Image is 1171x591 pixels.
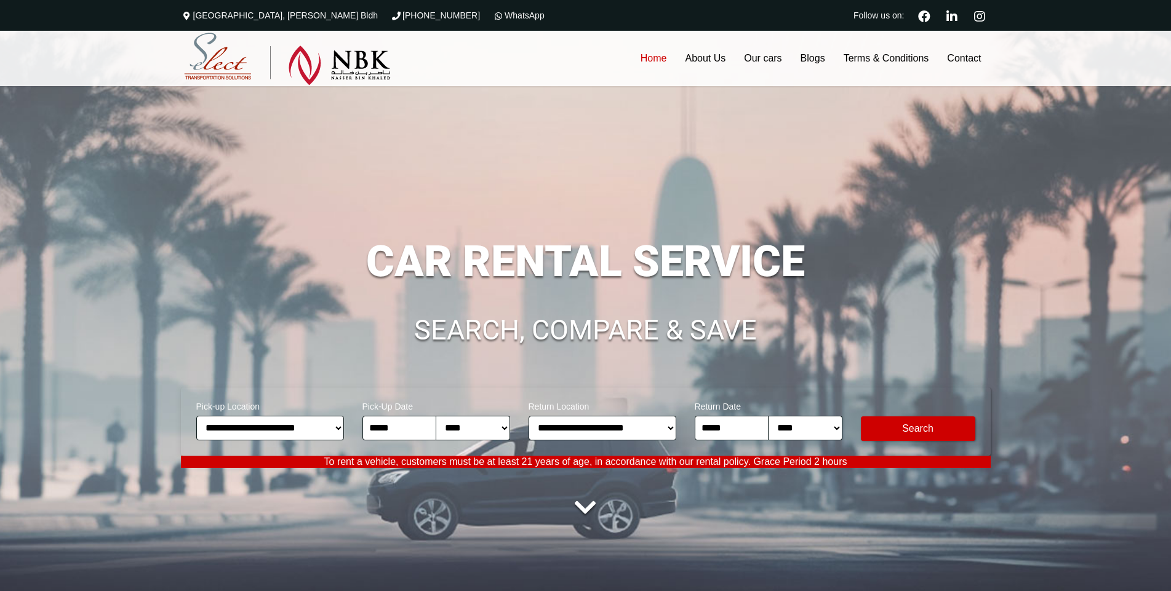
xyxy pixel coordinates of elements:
[492,10,545,20] a: WhatsApp
[362,394,510,416] span: Pick-Up Date
[631,31,676,86] a: Home
[390,10,480,20] a: [PHONE_NUMBER]
[181,456,991,468] p: To rent a vehicle, customers must be at least 21 years of age, in accordance with our rental poli...
[913,9,935,22] a: Facebook
[181,316,991,344] h1: SEARCH, COMPARE & SAVE
[791,31,834,86] a: Blogs
[941,9,963,22] a: Linkedin
[861,416,975,441] button: Modify Search
[184,33,391,85] img: Select Rent a Car
[938,31,990,86] a: Contact
[529,394,676,416] span: Return Location
[695,394,842,416] span: Return Date
[834,31,938,86] a: Terms & Conditions
[676,31,735,86] a: About Us
[196,394,344,416] span: Pick-up Location
[735,31,791,86] a: Our cars
[969,9,991,22] a: Instagram
[181,240,991,283] h1: CAR RENTAL SERVICE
